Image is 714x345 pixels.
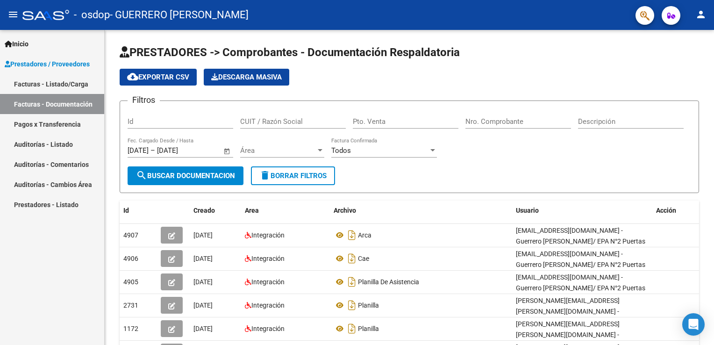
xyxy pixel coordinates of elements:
span: Planilla [358,325,379,332]
span: – [150,146,155,155]
span: 4906 [123,255,138,262]
span: Planilla De Asistencia [358,278,419,286]
button: Exportar CSV [120,69,197,86]
span: Creado [193,207,215,214]
span: Cae [358,255,369,262]
datatable-header-cell: Acción [652,201,699,221]
span: [PERSON_NAME][EMAIL_ADDRESS][PERSON_NAME][DOMAIN_NAME] - [PERSON_NAME] [516,297,620,326]
h3: Filtros [128,93,160,107]
span: Prestadores / Proveedores [5,59,90,69]
datatable-header-cell: Archivo [330,201,512,221]
span: 4907 [123,231,138,239]
datatable-header-cell: Creado [190,201,241,221]
mat-icon: search [136,170,147,181]
span: Exportar CSV [127,73,189,81]
span: Area [245,207,259,214]
span: Archivo [334,207,356,214]
span: - GUERRERO [PERSON_NAME] [110,5,249,25]
mat-icon: menu [7,9,19,20]
mat-icon: person [695,9,707,20]
span: Integración [251,325,285,332]
span: Id [123,207,129,214]
span: Todos [331,146,351,155]
span: Usuario [516,207,539,214]
span: 4905 [123,278,138,286]
span: Arca [358,231,371,239]
app-download-masive: Descarga masiva de comprobantes (adjuntos) [204,69,289,86]
button: Descarga Masiva [204,69,289,86]
span: Inicio [5,39,29,49]
span: Área [240,146,316,155]
mat-icon: cloud_download [127,71,138,82]
span: Planilla [358,302,379,309]
button: Borrar Filtros [251,166,335,185]
i: Descargar documento [346,274,358,289]
span: [EMAIL_ADDRESS][DOMAIN_NAME] - Guerrero [PERSON_NAME]/ EPA N°2 Puertas del Sol [516,227,645,256]
span: [DATE] [193,278,213,286]
button: Open calendar [222,146,233,157]
button: Buscar Documentacion [128,166,243,185]
span: [DATE] [193,325,213,332]
span: 2731 [123,302,138,309]
span: Integración [251,278,285,286]
input: Fecha inicio [128,146,149,155]
span: Buscar Documentacion [136,172,235,180]
span: [DATE] [193,302,213,309]
datatable-header-cell: Id [120,201,157,221]
i: Descargar documento [346,298,358,313]
datatable-header-cell: Usuario [512,201,652,221]
mat-icon: delete [259,170,271,181]
span: Integración [251,302,285,309]
span: [EMAIL_ADDRESS][DOMAIN_NAME] - Guerrero [PERSON_NAME]/ EPA N°2 Puertas del Sol [516,250,645,279]
datatable-header-cell: Area [241,201,330,221]
span: [EMAIL_ADDRESS][DOMAIN_NAME] - Guerrero [PERSON_NAME]/ EPA N°2 Puertas del Sol [516,273,645,302]
span: Descarga Masiva [211,73,282,81]
span: [DATE] [193,231,213,239]
div: Open Intercom Messenger [682,313,705,336]
span: [DATE] [193,255,213,262]
span: Borrar Filtros [259,172,327,180]
span: - osdop [74,5,110,25]
span: Acción [656,207,676,214]
input: Fecha fin [157,146,202,155]
i: Descargar documento [346,228,358,243]
span: Integración [251,255,285,262]
span: 1172 [123,325,138,332]
i: Descargar documento [346,251,358,266]
span: PRESTADORES -> Comprobantes - Documentación Respaldatoria [120,46,460,59]
span: Integración [251,231,285,239]
i: Descargar documento [346,321,358,336]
